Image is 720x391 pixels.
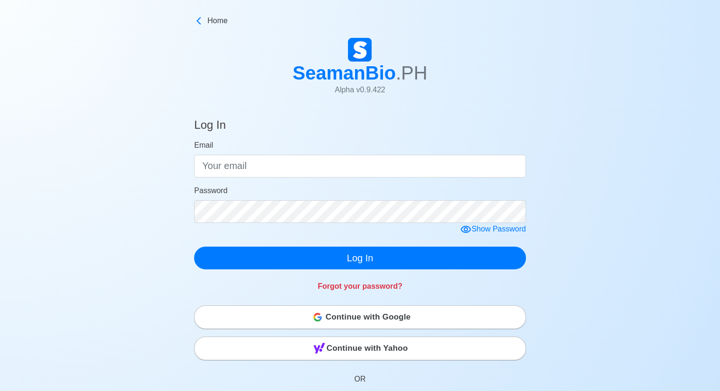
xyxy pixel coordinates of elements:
[348,38,372,62] img: Logo
[396,62,427,83] span: .PH
[293,38,427,103] a: SeamanBio.PHAlpha v0.9.422
[207,15,228,27] span: Home
[194,305,526,329] button: Continue with Google
[194,362,526,389] p: OR
[194,247,526,269] button: Log In
[327,339,408,358] span: Continue with Yahoo
[326,308,411,327] span: Continue with Google
[293,84,427,96] p: Alpha v 0.9.422
[293,62,427,84] h1: SeamanBio
[318,282,402,290] a: Forgot your password?
[194,337,526,360] button: Continue with Yahoo
[194,187,227,195] span: Password
[194,118,226,136] h4: Log In
[194,15,526,27] a: Home
[194,141,213,149] span: Email
[460,223,526,235] div: Show Password
[194,155,526,178] input: Your email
